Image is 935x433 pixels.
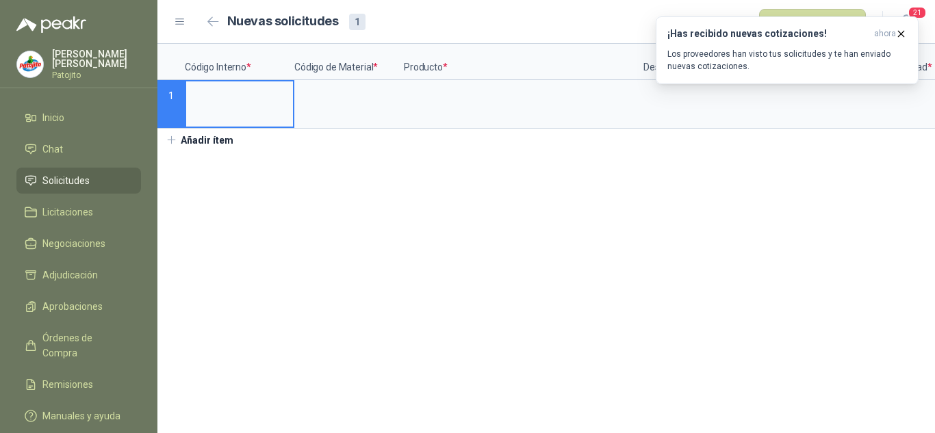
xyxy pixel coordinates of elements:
[185,44,294,80] p: Código Interno
[759,9,866,35] button: Publicar solicitudes
[42,408,120,423] span: Manuales y ayuda
[404,44,643,80] p: Producto
[17,51,43,77] img: Company Logo
[16,199,141,225] a: Licitaciones
[16,168,141,194] a: Solicitudes
[42,330,128,360] span: Órdenes de Compra
[667,48,907,73] p: Los proveedores han visto tus solicitudes y te han enviado nuevas cotizaciones.
[52,49,141,68] p: [PERSON_NAME] [PERSON_NAME]
[656,16,919,84] button: ¡Has recibido nuevas cotizaciones!ahora Los proveedores han visto tus solicitudes y te han enviad...
[42,236,105,251] span: Negociaciones
[42,142,63,157] span: Chat
[42,267,98,283] span: Adjudicación
[16,325,141,366] a: Órdenes de Compra
[874,28,896,40] span: ahora
[16,262,141,288] a: Adjudicación
[643,44,883,80] p: Descripción
[16,105,141,131] a: Inicio
[16,403,141,429] a: Manuales y ayuda
[42,377,93,392] span: Remisiones
[52,71,141,79] p: Patojito
[42,205,93,220] span: Licitaciones
[908,6,927,19] span: 21
[16,371,141,397] a: Remisiones
[16,231,141,257] a: Negociaciones
[16,293,141,319] a: Aprobaciones
[349,14,366,30] div: 1
[16,136,141,162] a: Chat
[16,16,86,33] img: Logo peakr
[42,110,64,125] span: Inicio
[894,10,919,34] button: 21
[42,299,103,314] span: Aprobaciones
[42,173,90,188] span: Solicitudes
[227,12,339,31] h2: Nuevas solicitudes
[157,129,242,152] button: Añadir ítem
[157,80,185,129] p: 1
[294,44,404,80] p: Código de Material
[667,28,869,40] h3: ¡Has recibido nuevas cotizaciones!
